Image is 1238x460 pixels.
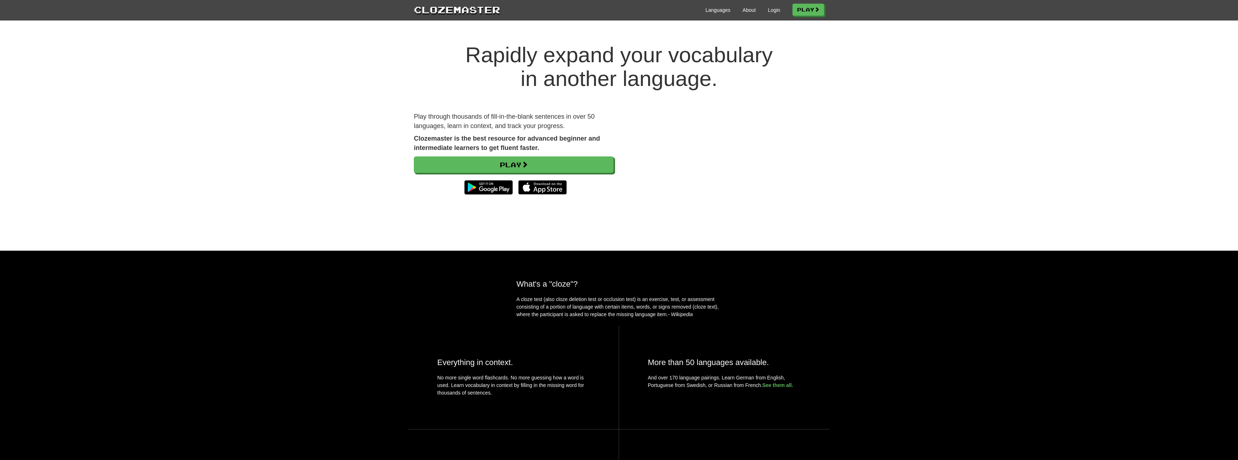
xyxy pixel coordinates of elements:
[516,296,722,318] p: A cloze test (also cloze deletion test or occlusion test) is an exercise, test, or assessment con...
[648,374,801,389] p: And over 170 language pairings. Learn German from English, Portuguese from Swedish, or Russian fr...
[668,311,693,317] em: - Wikipedia
[705,6,730,14] a: Languages
[414,112,614,131] p: Play through thousands of fill-in-the-blank sentences in over 50 languages, learn in context, and...
[437,374,590,400] p: No more single word flashcards. No more guessing how a word is used. Learn vocabulary in context ...
[518,180,567,195] img: Download_on_the_App_Store_Badge_US-UK_135x40-25178aeef6eb6b83b96f5f2d004eda3bffbb37122de64afbaef7...
[414,3,500,16] a: Clozemaster
[762,382,793,388] a: See them all.
[648,358,801,367] h2: More than 50 languages available.
[414,156,614,173] a: Play
[414,135,600,151] strong: Clozemaster is the best resource for advanced beginner and intermediate learners to get fluent fa...
[516,279,722,288] h2: What's a "cloze"?
[768,6,780,14] a: Login
[742,6,756,14] a: About
[437,358,590,367] h2: Everything in context.
[461,177,516,198] img: Get it on Google Play
[792,4,824,16] a: Play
